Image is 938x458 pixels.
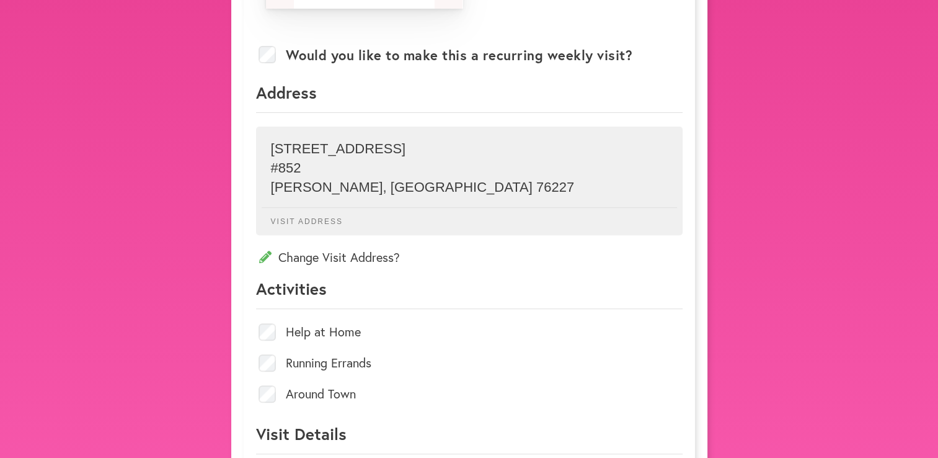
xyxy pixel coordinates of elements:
[256,423,683,454] p: Visit Details
[262,207,677,226] p: Visit Address
[286,357,371,369] label: Running Errands
[286,388,356,400] label: Around Town
[256,278,683,309] p: Activities
[271,141,668,157] p: [STREET_ADDRESS]
[271,179,668,195] p: [PERSON_NAME] , [GEOGRAPHIC_DATA] 76227
[286,47,633,63] label: Would you like to make this a recurring weekly visit?
[286,326,361,338] label: Help at Home
[271,160,668,176] p: #852
[256,82,683,113] p: Address
[256,249,683,266] p: Change Visit Address?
